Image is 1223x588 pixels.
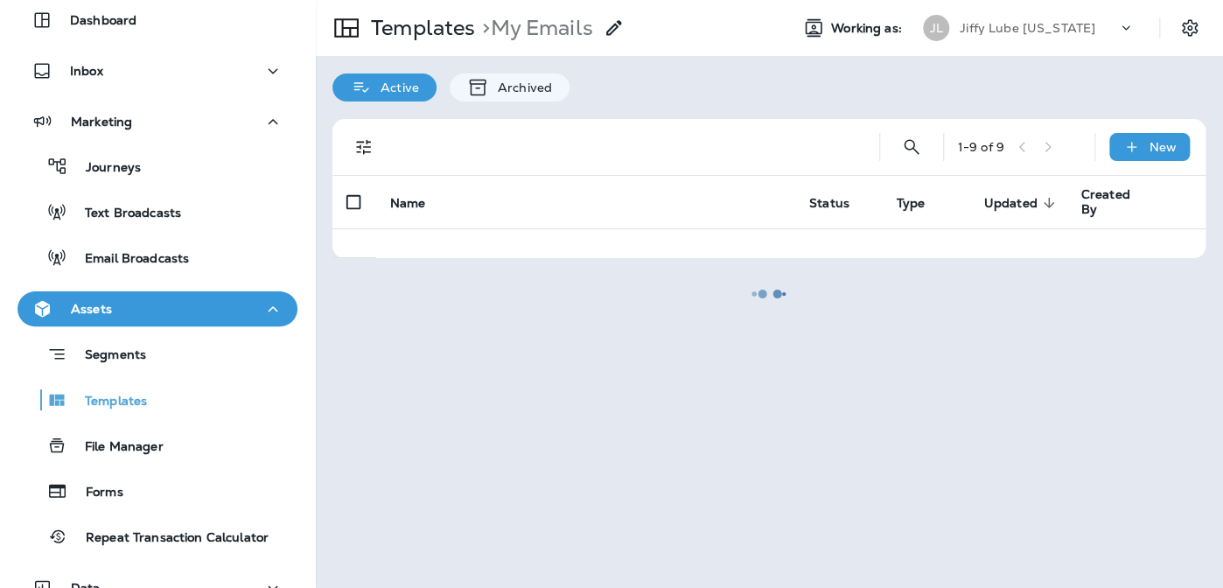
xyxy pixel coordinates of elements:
[17,104,297,139] button: Marketing
[68,530,269,547] p: Repeat Transaction Calculator
[17,291,297,326] button: Assets
[17,53,297,88] button: Inbox
[17,472,297,509] button: Forms
[17,193,297,230] button: Text Broadcasts
[71,302,112,316] p: Assets
[67,439,164,456] p: File Manager
[71,115,132,129] p: Marketing
[17,518,297,555] button: Repeat Transaction Calculator
[68,160,141,177] p: Journeys
[67,394,147,410] p: Templates
[67,206,181,222] p: Text Broadcasts
[17,148,297,185] button: Journeys
[17,381,297,418] button: Templates
[1150,140,1177,154] p: New
[67,251,189,268] p: Email Broadcasts
[17,3,297,38] button: Dashboard
[70,64,103,78] p: Inbox
[68,485,123,501] p: Forms
[17,335,297,373] button: Segments
[17,427,297,464] button: File Manager
[70,13,136,27] p: Dashboard
[17,239,297,276] button: Email Broadcasts
[67,347,146,365] p: Segments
